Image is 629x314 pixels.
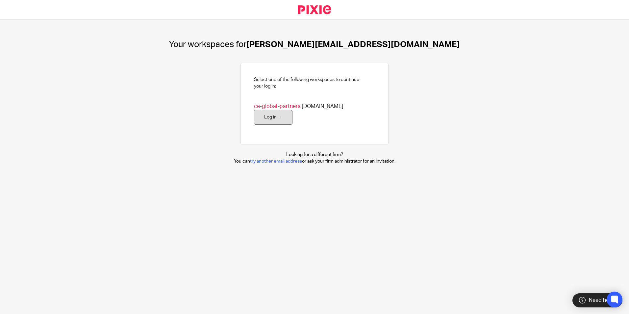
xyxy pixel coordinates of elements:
[169,40,246,49] span: Your workspaces for
[254,103,343,110] span: .[DOMAIN_NAME]
[250,159,302,164] a: try another email address
[169,39,460,50] h1: [PERSON_NAME][EMAIL_ADDRESS][DOMAIN_NAME]
[234,151,395,165] p: Looking for a different firm? You can or ask your firm administrator for an invitation.
[572,293,622,307] div: Need help?
[254,110,292,125] a: Log in →
[254,104,300,109] span: ce-global-partners
[254,76,359,90] h2: Select one of the following workspaces to continue your log in:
